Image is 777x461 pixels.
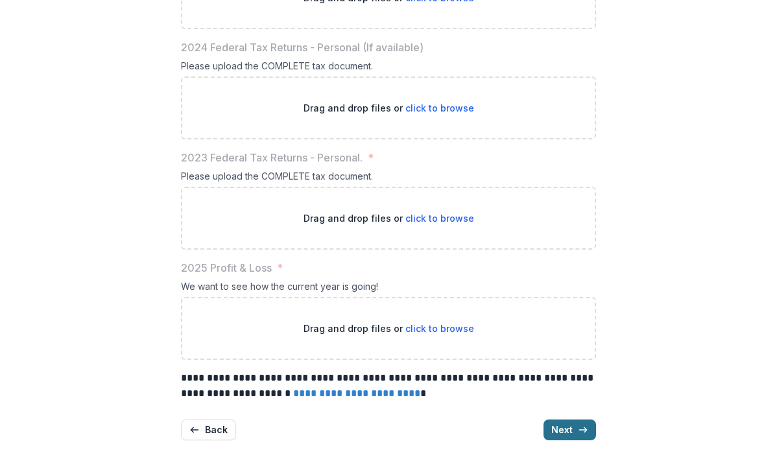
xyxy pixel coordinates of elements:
[405,323,474,334] span: click to browse
[181,420,236,440] button: Back
[405,102,474,113] span: click to browse
[181,171,596,187] div: Please upload the COMPLETE tax document.
[304,322,474,335] p: Drag and drop files or
[544,420,596,440] button: Next
[304,101,474,115] p: Drag and drop files or
[181,260,272,276] p: 2025 Profit & Loss
[181,60,596,77] div: Please upload the COMPLETE tax document.
[304,211,474,225] p: Drag and drop files or
[405,213,474,224] span: click to browse
[181,281,596,297] div: We want to see how the current year is going!
[181,40,424,55] p: 2024 Federal Tax Returns - Personal (If available)
[181,150,363,165] p: 2023 Federal Tax Returns - Personal.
